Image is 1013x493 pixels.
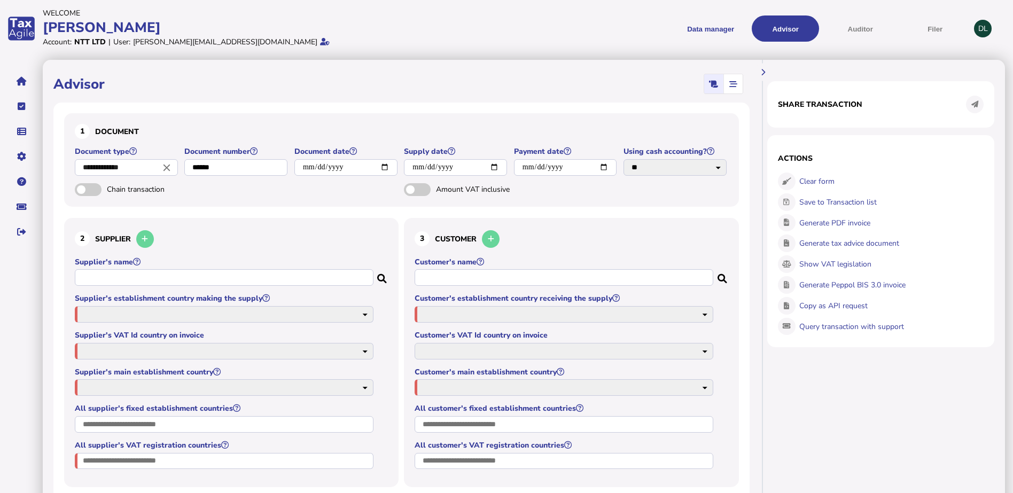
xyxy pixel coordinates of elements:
[75,257,375,267] label: Supplier's name
[64,218,399,488] section: Define the seller
[624,146,728,156] label: Using cash accounting?
[415,293,714,303] label: Customer's establishment country receiving the supply
[752,15,819,42] button: Shows a dropdown of VAT Advisor options
[754,64,772,81] button: Hide
[136,230,154,248] button: Add a new supplier to the database
[901,15,969,42] button: Filer
[436,184,548,194] span: Amount VAT inclusive
[43,37,72,47] div: Account:
[415,367,714,377] label: Customer's main establishment country
[509,15,969,42] menu: navigate products
[723,74,743,93] mat-button-toggle: Stepper view
[514,146,618,156] label: Payment date
[377,271,388,279] i: Search for a dummy seller
[778,99,863,109] h1: Share transaction
[75,330,375,340] label: Supplier's VAT Id country on invoice
[415,229,728,249] h3: Customer
[482,230,500,248] button: Add a new customer to the database
[827,15,894,42] button: Auditor
[10,145,33,168] button: Manage settings
[53,75,105,93] h1: Advisor
[320,38,330,45] i: Email verified
[415,440,714,450] label: All customer's VAT registration countries
[75,124,90,139] div: 1
[75,403,375,413] label: All supplier's fixed establishment countries
[10,95,33,118] button: Tasks
[75,293,375,303] label: Supplier's establishment country making the supply
[10,170,33,193] button: Help pages
[75,229,388,249] h3: Supplier
[75,124,728,139] h3: Document
[415,330,714,340] label: Customer's VAT Id country on invoice
[75,146,179,183] app-field: Select a document type
[75,440,375,450] label: All supplier's VAT registration countries
[43,8,503,18] div: Welcome
[133,37,317,47] div: [PERSON_NAME][EMAIL_ADDRESS][DOMAIN_NAME]
[966,96,984,113] button: Share transaction
[294,146,399,156] label: Document date
[184,146,289,156] label: Document number
[415,257,714,267] label: Customer's name
[677,15,744,42] button: Shows a dropdown of Data manager options
[75,367,375,377] label: Supplier's main establishment country
[974,20,992,37] div: Profile settings
[75,231,90,246] div: 2
[415,403,714,413] label: All customer's fixed establishment countries
[404,146,508,156] label: Supply date
[10,120,33,143] button: Data manager
[778,153,984,163] h1: Actions
[113,37,130,47] div: User:
[10,70,33,92] button: Home
[107,184,219,194] span: Chain transaction
[161,161,173,173] i: Close
[74,37,106,47] div: NTT Ltd
[108,37,111,47] div: |
[10,221,33,243] button: Sign out
[17,131,26,132] i: Data manager
[718,271,728,279] i: Search for a dummy customer
[704,74,723,93] mat-button-toggle: Classic scrolling page view
[10,195,33,218] button: Raise a support ticket
[43,18,503,37] div: [PERSON_NAME]
[75,146,179,156] label: Document type
[415,231,430,246] div: 3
